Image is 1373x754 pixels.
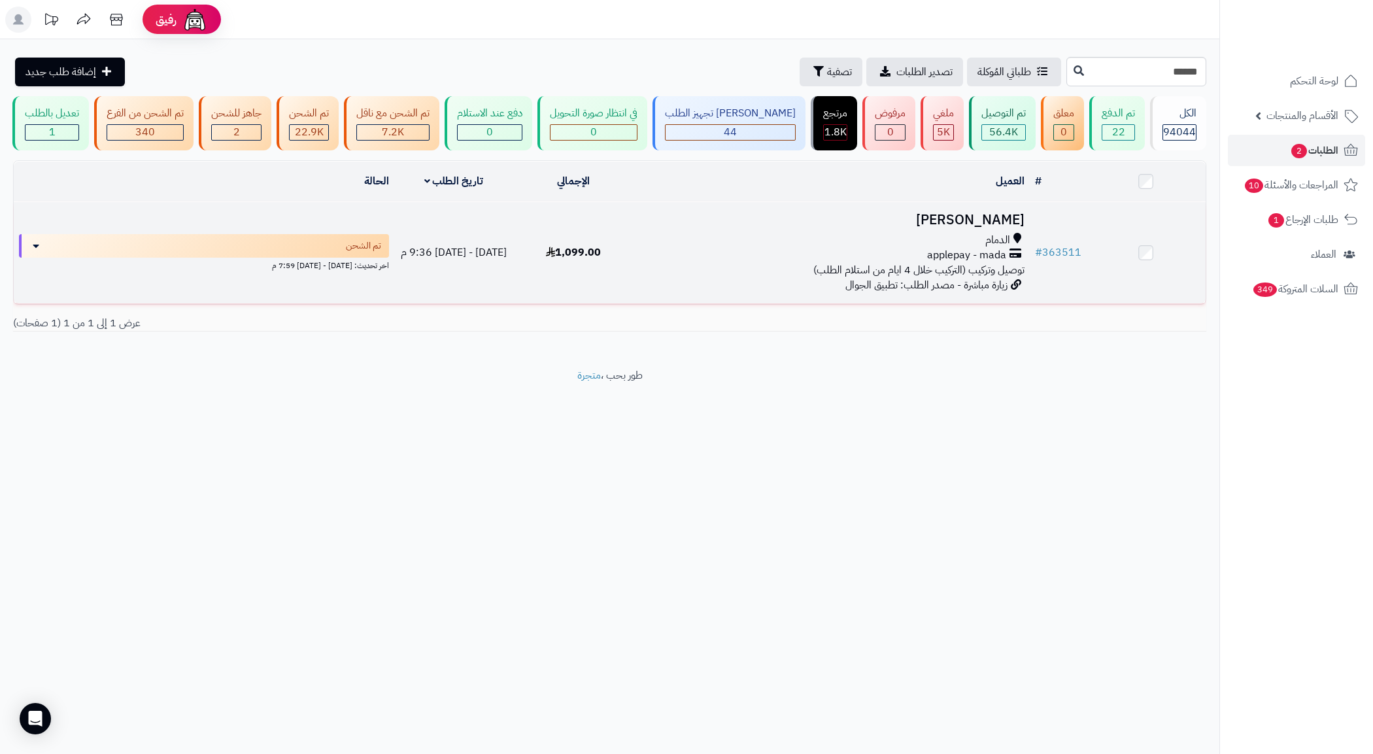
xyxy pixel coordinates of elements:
[182,7,208,33] img: ai-face.png
[557,173,590,189] a: الإجمالي
[1102,106,1135,121] div: تم الدفع
[989,124,1018,140] span: 56.4K
[1162,106,1196,121] div: الكل
[20,703,51,734] div: Open Intercom Messenger
[346,239,381,252] span: تم الشحن
[25,64,96,80] span: إضافة طلب جديد
[1053,106,1074,121] div: معلق
[135,124,155,140] span: 340
[35,7,67,36] a: تحديثات المنصة
[1228,273,1365,305] a: السلات المتروكة349
[1035,245,1081,260] a: #363511
[1267,211,1338,229] span: طلبات الإرجاع
[25,125,78,140] div: 1
[458,125,522,140] div: 0
[364,173,389,189] a: الحالة
[550,106,637,121] div: في انتظار صورة التحويل
[665,106,796,121] div: [PERSON_NAME] تجهيز الطلب
[156,12,177,27] span: رفيق
[535,96,650,150] a: في انتظار صورة التحويل 0
[860,96,918,150] a: مرفوض 0
[486,124,493,140] span: 0
[357,125,429,140] div: 7223
[845,277,1008,293] span: زيارة مباشرة - مصدر الطلب: تطبيق الجوال
[1060,124,1067,140] span: 0
[1035,173,1042,189] a: #
[49,124,56,140] span: 1
[808,96,860,150] a: مرتجع 1.8K
[813,262,1025,278] span: توصيل وتركيب (التركيب خلال 4 ايام من استلام الطلب)
[981,106,1026,121] div: تم التوصيل
[866,58,963,86] a: تصدير الطلبات
[289,106,329,121] div: تم الشحن
[985,233,1010,248] span: الدمام
[211,106,262,121] div: جاهز للشحن
[1163,124,1196,140] span: 94044
[1054,125,1074,140] div: 0
[875,106,906,121] div: مرفوض
[1147,96,1209,150] a: الكل94044
[1311,245,1336,264] span: العملاء
[827,64,852,80] span: تصفية
[1228,65,1365,97] a: لوحة التحكم
[442,96,535,150] a: دفع عند الاستلام 0
[10,96,92,150] a: تعديل بالطلب 1
[1290,72,1338,90] span: لوحة التحكم
[382,124,404,140] span: 7.2K
[927,248,1006,263] span: applepay - mada
[918,96,966,150] a: ملغي 5K
[551,125,637,140] div: 0
[1268,213,1284,228] span: 1
[666,125,795,140] div: 44
[25,106,79,121] div: تعديل بالطلب
[424,173,484,189] a: تاريخ الطلب
[19,258,389,271] div: اخر تحديث: [DATE] - [DATE] 7:59 م
[290,125,328,140] div: 22899
[1228,239,1365,270] a: العملاء
[233,124,240,140] span: 2
[1284,37,1361,64] img: logo-2.png
[1290,141,1338,160] span: الطلبات
[967,58,1061,86] a: طلباتي المُوكلة
[1291,144,1307,158] span: 2
[1228,169,1365,201] a: المراجعات والأسئلة10
[887,124,894,140] span: 0
[982,125,1025,140] div: 56428
[15,58,125,86] a: إضافة طلب جديد
[295,124,324,140] span: 22.9K
[1035,245,1042,260] span: #
[1228,135,1365,166] a: الطلبات2
[1245,179,1263,193] span: 10
[937,124,950,140] span: 5K
[724,124,737,140] span: 44
[875,125,905,140] div: 0
[1252,280,1338,298] span: السلات المتروكة
[1112,124,1125,140] span: 22
[356,106,430,121] div: تم الشحن مع ناقل
[590,124,597,140] span: 0
[650,96,808,150] a: [PERSON_NAME] تجهيز الطلب 44
[933,106,954,121] div: ملغي
[966,96,1038,150] a: تم التوصيل 56.4K
[896,64,953,80] span: تصدير الطلبات
[824,124,847,140] span: 1.8K
[196,96,274,150] a: جاهز للشحن 2
[1253,283,1277,297] span: 349
[934,125,953,140] div: 4954
[3,316,610,331] div: عرض 1 إلى 1 من 1 (1 صفحات)
[92,96,196,150] a: تم الشحن من الفرع 340
[107,106,184,121] div: تم الشحن من الفرع
[823,106,847,121] div: مرتجع
[996,173,1025,189] a: العميل
[457,106,522,121] div: دفع عند الاستلام
[638,213,1025,228] h3: [PERSON_NAME]
[401,245,507,260] span: [DATE] - [DATE] 9:36 م
[1087,96,1147,150] a: تم الدفع 22
[341,96,442,150] a: تم الشحن مع ناقل 7.2K
[1228,204,1365,235] a: طلبات الإرجاع1
[107,125,183,140] div: 340
[212,125,261,140] div: 2
[274,96,341,150] a: تم الشحن 22.9K
[977,64,1031,80] span: طلباتي المُوكلة
[1244,176,1338,194] span: المراجعات والأسئلة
